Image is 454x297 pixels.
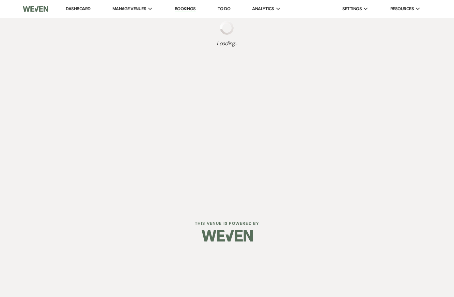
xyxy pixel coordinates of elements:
span: Settings [342,5,362,12]
a: Bookings [175,6,196,12]
span: Manage Venues [112,5,146,12]
span: Resources [390,5,414,12]
span: Analytics [252,5,274,12]
a: To Do [218,6,230,12]
img: Weven Logo [202,224,253,248]
span: Loading... [217,40,237,48]
img: Weven Logo [23,2,48,16]
a: Dashboard [66,6,90,12]
img: loading spinner [220,21,234,35]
